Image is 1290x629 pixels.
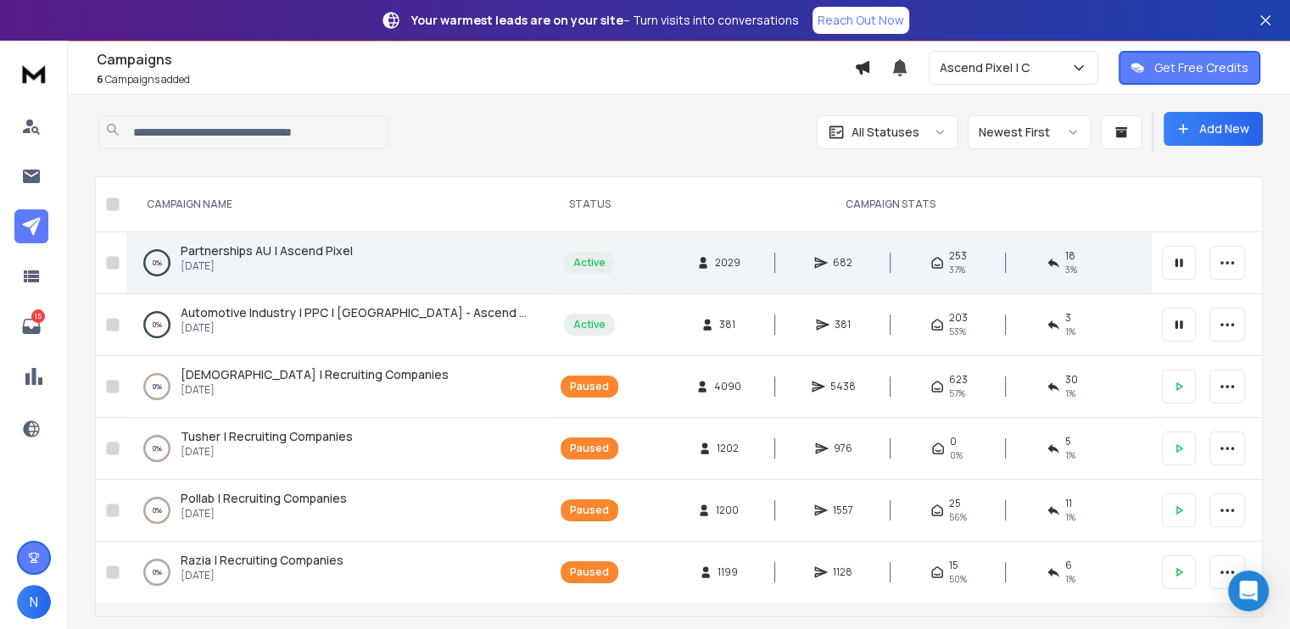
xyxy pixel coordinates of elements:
[1065,435,1071,448] span: 5
[570,565,609,579] div: Paused
[1119,51,1260,85] button: Get Free Credits
[570,504,609,517] div: Paused
[835,318,852,331] span: 381
[949,325,966,338] span: 53 %
[126,480,550,542] td: 0%Pollab | Recruiting Companies[DATE]
[950,435,957,448] span: 0
[181,321,533,335] p: [DATE]
[1065,263,1077,276] span: 3 %
[126,542,550,604] td: 0%Razia | Recruiting Companies[DATE]
[550,177,628,232] th: STATUS
[181,569,343,582] p: [DATE]
[949,387,965,400] span: 57 %
[14,309,48,343] a: 15
[833,256,852,270] span: 682
[949,311,968,325] span: 203
[570,442,609,455] div: Paused
[181,445,353,459] p: [DATE]
[1065,448,1075,462] span: 1 %
[719,318,736,331] span: 381
[181,366,449,382] span: [DEMOGRAPHIC_DATA] | Recruiting Companies
[715,256,740,270] span: 2029
[17,58,51,89] img: logo
[833,504,853,517] span: 1557
[717,442,739,455] span: 1202
[949,497,961,510] span: 25
[716,504,739,517] span: 1200
[573,318,606,331] div: Active
[181,259,353,273] p: [DATE]
[126,356,550,418] td: 0%[DEMOGRAPHIC_DATA] | Recruiting Companies[DATE]
[830,380,856,393] span: 5438
[181,490,347,507] a: Pollab | Recruiting Companies
[17,585,51,619] button: N
[126,418,550,480] td: 0%Tusher | Recruiting Companies[DATE]
[818,12,904,29] p: Reach Out Now
[31,309,45,323] p: 15
[949,559,958,572] span: 15
[570,380,609,393] div: Paused
[950,448,963,462] span: 0%
[940,59,1036,76] p: Ascend Pixel | C
[153,502,162,519] p: 0 %
[97,49,854,70] h1: Campaigns
[949,249,967,263] span: 253
[181,304,546,320] span: Automotive Industry | PPC | [GEOGRAPHIC_DATA] - Ascend Pixel
[411,12,799,29] p: – Turn visits into conversations
[1154,59,1248,76] p: Get Free Credits
[1065,373,1078,387] span: 30
[628,177,1152,232] th: CAMPAIGN STATS
[181,507,347,520] p: [DATE]
[1228,571,1269,611] div: Open Intercom Messenger
[126,232,550,294] td: 0%Partnerships AU | Ascend Pixel[DATE]
[153,316,162,333] p: 0 %
[1065,559,1072,572] span: 6
[968,115,1091,149] button: Newest First
[153,564,162,581] p: 0 %
[181,428,353,444] span: Tusher | Recruiting Companies
[949,263,965,276] span: 37 %
[411,12,623,28] strong: Your warmest leads are on your site
[181,242,353,259] span: Partnerships AU | Ascend Pixel
[181,428,353,445] a: Tusher | Recruiting Companies
[833,565,852,579] span: 1128
[181,552,343,569] a: Razia | Recruiting Companies
[1065,572,1075,586] span: 1 %
[153,254,162,271] p: 0 %
[949,510,967,524] span: 56 %
[153,378,162,395] p: 0 %
[1164,112,1263,146] button: Add New
[573,256,606,270] div: Active
[1065,387,1075,400] span: 1 %
[852,124,919,141] p: All Statuses
[181,304,533,321] a: Automotive Industry | PPC | [GEOGRAPHIC_DATA] - Ascend Pixel
[1065,510,1075,524] span: 1 %
[949,373,968,387] span: 623
[834,442,852,455] span: 976
[181,552,343,568] span: Razia | Recruiting Companies
[1065,311,1071,325] span: 3
[126,177,550,232] th: CAMPAIGN NAME
[1065,249,1075,263] span: 18
[97,73,854,86] p: Campaigns added
[126,294,550,356] td: 0%Automotive Industry | PPC | [GEOGRAPHIC_DATA] - Ascend Pixel[DATE]
[97,72,103,86] span: 6
[718,565,738,579] span: 1199
[949,572,967,586] span: 50 %
[153,440,162,457] p: 0 %
[1065,497,1072,510] span: 11
[181,383,449,397] p: [DATE]
[181,242,353,259] a: Partnerships AU | Ascend Pixel
[714,380,741,393] span: 4090
[813,7,909,34] a: Reach Out Now
[181,366,449,383] a: [DEMOGRAPHIC_DATA] | Recruiting Companies
[1065,325,1075,338] span: 1 %
[181,490,347,506] span: Pollab | Recruiting Companies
